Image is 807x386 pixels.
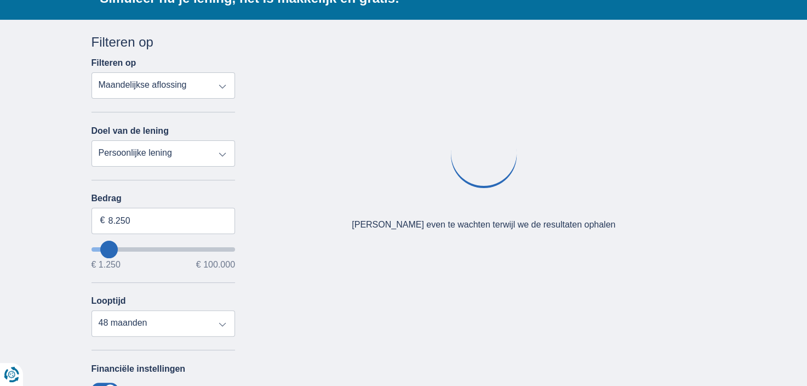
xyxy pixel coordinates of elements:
[100,214,105,227] span: €
[196,260,235,269] span: € 100.000
[91,260,121,269] span: € 1.250
[91,194,236,203] label: Bedrag
[91,247,236,252] input: wantToBorrow
[91,296,126,306] label: Looptijd
[91,126,169,136] label: Doel van de lening
[91,58,136,68] label: Filteren op
[91,33,236,52] div: Filteren op
[352,219,615,231] div: [PERSON_NAME] even te wachten terwijl we de resultaten ophalen
[91,364,186,374] label: Financiële instellingen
